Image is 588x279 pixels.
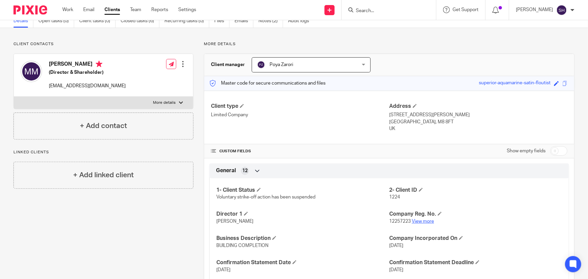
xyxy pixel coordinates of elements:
[216,187,389,194] h4: 1- Client Status
[216,268,230,272] span: [DATE]
[151,6,168,13] a: Reports
[13,41,193,47] p: Client contacts
[389,268,403,272] span: [DATE]
[389,211,562,218] h4: Company Reg. No.
[216,211,389,218] h4: Director 1
[479,80,551,87] div: superior-aquamarine-satin-floutist
[38,14,74,28] a: Open tasks (0)
[355,8,416,14] input: Search
[49,61,126,69] h4: [PERSON_NAME]
[211,149,389,154] h4: CUSTOM FIELDS
[79,14,116,28] a: Client tasks (0)
[389,235,562,242] h4: Company Incorporated On
[216,195,315,199] span: Voluntary strike-off action has been suspended
[257,61,265,69] img: svg%3E
[389,125,567,132] p: UK
[242,167,248,174] span: 12
[164,14,209,28] a: Recurring tasks (0)
[288,14,314,28] a: Audit logs
[21,61,42,82] img: svg%3E
[412,219,434,224] a: View more
[270,62,293,67] span: Poya Zarori
[556,5,567,15] img: svg%3E
[80,121,127,131] h4: + Add contact
[130,6,141,13] a: Team
[211,61,245,68] h3: Client manager
[13,5,47,14] img: Pixie
[121,14,159,28] a: Closed tasks (6)
[235,14,253,28] a: Emails
[389,103,567,110] h4: Address
[62,6,73,13] a: Work
[204,41,575,47] p: More details
[49,83,126,89] p: [EMAIL_ADDRESS][DOMAIN_NAME]
[13,150,193,155] p: Linked clients
[389,219,411,224] span: 12257223
[104,6,120,13] a: Clients
[516,6,553,13] p: [PERSON_NAME]
[216,243,269,248] span: BUILDING COMPLETION
[389,195,400,199] span: 1224
[453,7,478,12] span: Get Support
[389,119,567,125] p: [GEOGRAPHIC_DATA], M8 8FT
[209,80,326,87] p: Master code for secure communications and files
[214,14,229,28] a: Files
[216,167,236,174] span: General
[389,187,562,194] h4: 2- Client ID
[216,235,389,242] h4: Business Description
[389,112,567,118] p: [STREET_ADDRESS][PERSON_NAME]
[73,170,134,180] h4: + Add linked client
[211,112,389,118] p: Limited Company
[13,14,33,28] a: Details
[216,219,253,224] span: [PERSON_NAME]
[49,69,126,76] h5: (Director & Shareholder)
[216,259,389,266] h4: Confirmation Statement Date
[389,243,403,248] span: [DATE]
[178,6,196,13] a: Settings
[389,259,562,266] h4: Confirmation Statement Deadline
[507,148,546,154] label: Show empty fields
[211,103,389,110] h4: Client type
[258,14,283,28] a: Notes (2)
[96,61,102,67] i: Primary
[83,6,94,13] a: Email
[153,100,176,105] p: More details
